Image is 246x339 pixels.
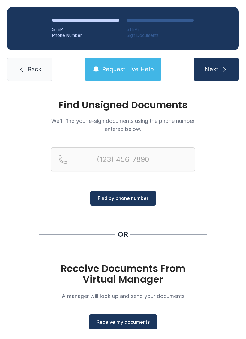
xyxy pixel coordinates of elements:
[52,26,119,32] div: STEP 1
[97,318,150,326] span: Receive my documents
[98,195,148,202] span: Find by phone number
[118,230,128,239] div: OR
[52,32,119,38] div: Phone Number
[51,147,195,171] input: Reservation phone number
[51,117,195,133] p: We'll find your e-sign documents using the phone number entered below.
[51,100,195,110] h1: Find Unsigned Documents
[127,26,194,32] div: STEP 2
[51,263,195,285] h1: Receive Documents From Virtual Manager
[28,65,41,73] span: Back
[127,32,194,38] div: Sign Documents
[51,292,195,300] p: A manager will look up and send your documents
[205,65,218,73] span: Next
[102,65,154,73] span: Request Live Help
